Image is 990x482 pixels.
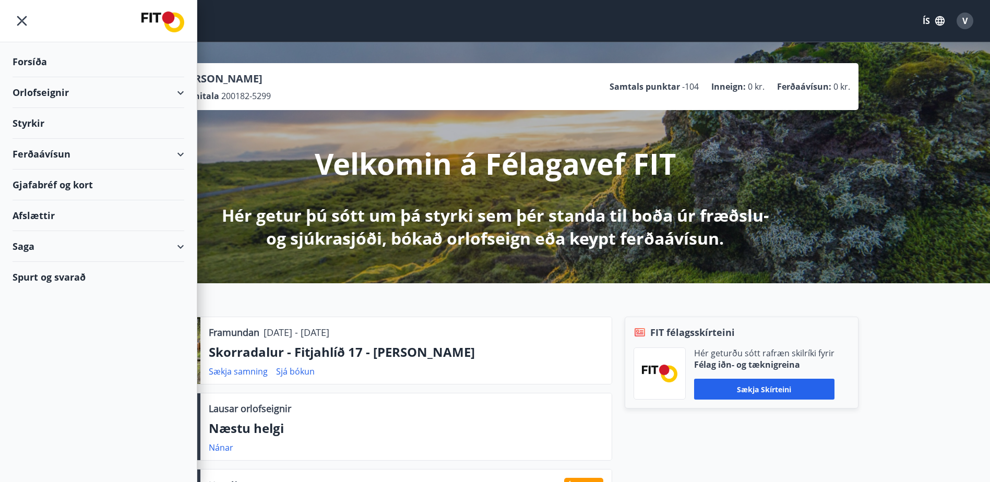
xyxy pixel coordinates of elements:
[221,90,271,102] span: 200182-5299
[13,200,184,231] div: Afslættir
[642,365,677,382] img: FPQVkF9lTnNbbaRSFyT17YYeljoOGk5m51IhT0bO.png
[209,343,603,361] p: Skorradalur - Fitjahlíð 17 - [PERSON_NAME]
[264,326,329,339] p: [DATE] - [DATE]
[209,402,291,415] p: Lausar orlofseignir
[682,81,699,92] span: -104
[610,81,680,92] p: Samtals punktar
[13,262,184,292] div: Spurt og svarað
[178,71,271,86] p: [PERSON_NAME]
[13,139,184,170] div: Ferðaávísun
[13,170,184,200] div: Gjafabréf og kort
[833,81,850,92] span: 0 kr.
[141,11,184,32] img: union_logo
[650,326,735,339] span: FIT félagsskírteini
[209,442,233,453] a: Nánar
[962,15,968,27] span: V
[178,90,219,102] p: Kennitala
[952,8,977,33] button: V
[694,347,834,359] p: Hér geturðu sótt rafræn skilríki fyrir
[209,419,603,437] p: Næstu helgi
[748,81,765,92] span: 0 kr.
[694,379,834,400] button: Sækja skírteini
[694,359,834,370] p: Félag iðn- og tæknigreina
[13,11,31,30] button: menu
[315,143,676,183] p: Velkomin á Félagavef FIT
[209,326,259,339] p: Framundan
[13,231,184,262] div: Saga
[917,11,950,30] button: ÍS
[711,81,746,92] p: Inneign :
[13,77,184,108] div: Orlofseignir
[13,46,184,77] div: Forsíða
[276,366,315,377] a: Sjá bókun
[777,81,831,92] p: Ferðaávísun :
[220,204,771,250] p: Hér getur þú sótt um þá styrki sem þér standa til boða úr fræðslu- og sjúkrasjóði, bókað orlofsei...
[209,366,268,377] a: Sækja samning
[13,108,184,139] div: Styrkir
